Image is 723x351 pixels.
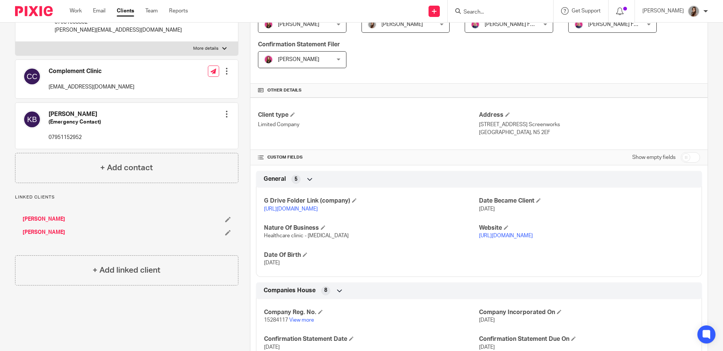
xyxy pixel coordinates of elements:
[193,46,218,52] p: More details
[264,233,349,238] span: Healthcare clinic - [MEDICAL_DATA]
[264,335,479,343] h4: Confirmation Statement Date
[258,121,479,128] p: Limited Company
[479,121,700,128] p: [STREET_ADDRESS] Screenworks
[574,20,583,29] img: Cheryl%20Sharp%20FCCA.png
[264,345,280,350] span: [DATE]
[479,233,533,238] a: [URL][DOMAIN_NAME]
[381,22,423,27] span: [PERSON_NAME]
[93,264,160,276] h4: + Add linked client
[479,317,495,323] span: [DATE]
[264,197,479,205] h4: G Drive Folder Link (company)
[264,55,273,64] img: 17.png
[642,7,684,15] p: [PERSON_NAME]
[258,41,340,47] span: Confirmation Statement Filer
[258,154,479,160] h4: CUSTOM FIELDS
[479,308,694,316] h4: Company Incorporated On
[100,162,153,174] h4: + Add contact
[15,194,238,200] p: Linked clients
[23,215,65,223] a: [PERSON_NAME]
[70,7,82,15] a: Work
[93,7,105,15] a: Email
[463,9,531,16] input: Search
[264,260,280,266] span: [DATE]
[479,224,694,232] h4: Website
[688,5,700,17] img: 22.png
[49,134,101,141] p: 07951152952
[485,22,541,27] span: [PERSON_NAME] FCCA
[479,129,700,136] p: [GEOGRAPHIC_DATA], N5 2EF
[479,197,694,205] h4: Date Became Client
[15,6,53,16] img: Pixie
[264,20,273,29] img: 17.png
[278,22,319,27] span: [PERSON_NAME]
[572,8,601,14] span: Get Support
[49,83,134,91] p: [EMAIL_ADDRESS][DOMAIN_NAME]
[49,118,101,126] h5: (Emergency Contact)
[267,87,302,93] span: Other details
[264,224,479,232] h4: Nature Of Business
[368,20,377,29] img: 22.png
[289,317,314,323] a: View more
[471,20,480,29] img: Cheryl%20Sharp%20FCCA.png
[632,154,676,161] label: Show empty fields
[479,206,495,212] span: [DATE]
[117,7,134,15] a: Clients
[588,22,645,27] span: [PERSON_NAME] FCCA
[49,110,101,118] h4: [PERSON_NAME]
[264,175,286,183] span: General
[23,229,65,236] a: [PERSON_NAME]
[169,7,188,15] a: Reports
[264,317,288,323] span: 15284117
[479,335,694,343] h4: Confirmation Statement Due On
[49,67,134,75] h4: Complement Clinic
[145,7,158,15] a: Team
[55,26,182,34] p: [PERSON_NAME][EMAIL_ADDRESS][DOMAIN_NAME]
[479,111,700,119] h4: Address
[264,251,479,259] h4: Date Of Birth
[264,308,479,316] h4: Company Reg. No.
[23,110,41,128] img: svg%3E
[294,175,297,183] span: 5
[324,287,327,294] span: 8
[479,345,495,350] span: [DATE]
[278,57,319,62] span: [PERSON_NAME]
[23,67,41,85] img: svg%3E
[264,206,318,212] a: [URL][DOMAIN_NAME]
[258,111,479,119] h4: Client type
[264,287,316,295] span: Companies House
